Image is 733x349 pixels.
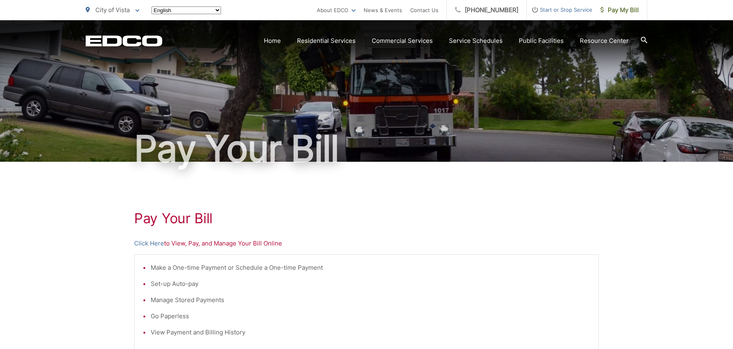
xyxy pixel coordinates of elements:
[410,5,438,15] a: Contact Us
[317,5,356,15] a: About EDCO
[86,35,162,47] a: EDCD logo. Return to the homepage.
[152,6,221,14] select: Select a language
[580,36,629,46] a: Resource Center
[151,311,590,321] li: Go Paperless
[151,279,590,289] li: Set-up Auto-pay
[151,328,590,337] li: View Payment and Billing History
[519,36,564,46] a: Public Facilities
[95,6,130,14] span: City of Vista
[134,239,599,248] p: to View, Pay, and Manage Your Bill Online
[264,36,281,46] a: Home
[364,5,402,15] a: News & Events
[372,36,433,46] a: Commercial Services
[86,129,647,169] h1: Pay Your Bill
[151,263,590,273] li: Make a One-time Payment or Schedule a One-time Payment
[134,210,599,226] h1: Pay Your Bill
[134,239,164,248] a: Click Here
[151,295,590,305] li: Manage Stored Payments
[449,36,503,46] a: Service Schedules
[297,36,356,46] a: Residential Services
[600,5,639,15] span: Pay My Bill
